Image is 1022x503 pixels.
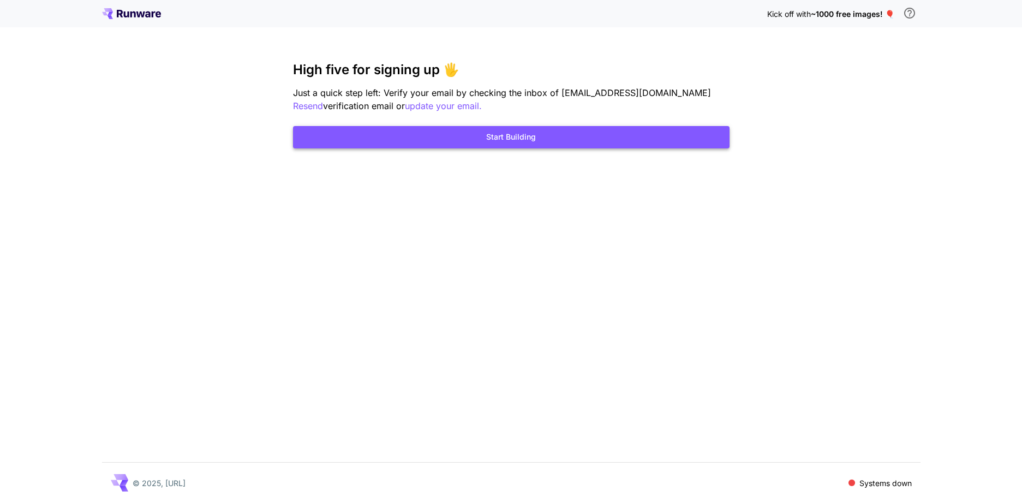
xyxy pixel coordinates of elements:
button: update your email. [405,99,482,113]
span: verification email or [323,100,405,111]
button: Resend [293,99,323,113]
button: Start Building [293,126,730,148]
p: Systems down [859,477,912,489]
h3: High five for signing up 🖐️ [293,62,730,77]
span: ~1000 free images! 🎈 [811,9,894,19]
span: Kick off with [767,9,811,19]
span: Just a quick step left: Verify your email by checking the inbox of [EMAIL_ADDRESS][DOMAIN_NAME] [293,87,711,98]
p: © 2025, [URL] [133,477,186,489]
button: In order to qualify for free credit, you need to sign up with a business email address and click ... [899,2,921,24]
